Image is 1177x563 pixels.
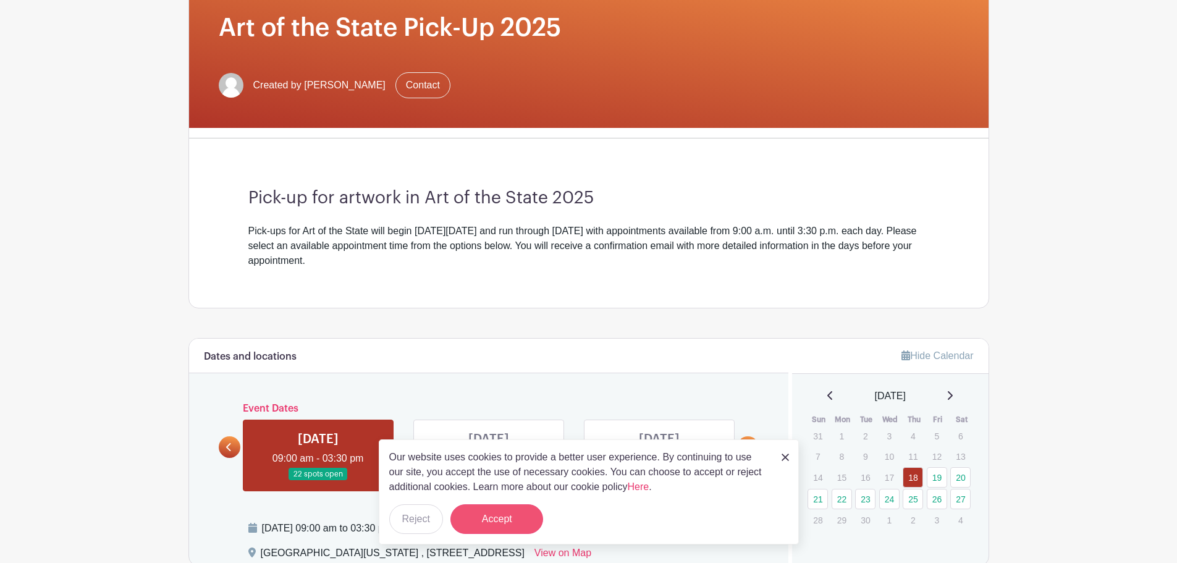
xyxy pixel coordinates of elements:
p: 5 [927,426,947,446]
p: 28 [808,510,828,530]
a: 20 [950,467,971,488]
p: 31 [808,426,828,446]
button: Reject [389,504,443,534]
p: 30 [855,510,875,530]
a: 23 [855,489,875,509]
h6: Event Dates [240,403,738,415]
a: Contact [395,72,450,98]
p: 15 [832,468,852,487]
th: Mon [831,413,855,426]
p: 2 [903,510,923,530]
a: Here [628,481,649,492]
a: 25 [903,489,923,509]
p: 10 [879,447,900,466]
p: 14 [808,468,828,487]
th: Sat [950,413,974,426]
p: 1 [879,510,900,530]
img: close_button-5f87c8562297e5c2d7936805f587ecaba9071eb48480494691a3f1689db116b3.svg [782,454,789,461]
p: 16 [855,468,875,487]
a: 22 [832,489,852,509]
h3: Pick-up for artwork in Art of the State 2025 [248,188,929,209]
th: Fri [926,413,950,426]
p: 11 [903,447,923,466]
p: Our website uses cookies to provide a better user experience. By continuing to use our site, you ... [389,450,769,494]
p: 9 [855,447,875,466]
p: 29 [832,510,852,530]
p: 6 [950,426,971,446]
p: 4 [950,510,971,530]
p: 17 [879,468,900,487]
a: 21 [808,489,828,509]
th: Wed [879,413,903,426]
a: 26 [927,489,947,509]
p: 8 [832,447,852,466]
th: Tue [854,413,879,426]
p: 13 [950,447,971,466]
span: Created by [PERSON_NAME] [253,78,386,93]
p: 2 [855,426,875,446]
div: Pick-ups for Art of the State will begin [DATE][DATE] and run through [DATE] with appointments av... [248,224,929,268]
button: Accept [450,504,543,534]
a: 24 [879,489,900,509]
span: [DATE] [875,389,906,404]
h6: Dates and locations [204,351,297,363]
a: 19 [927,467,947,488]
a: 27 [950,489,971,509]
p: 3 [879,426,900,446]
th: Thu [902,413,926,426]
p: 4 [903,426,923,446]
a: 18 [903,467,923,488]
h1: Art of the State Pick-Up 2025 [219,13,959,43]
p: 7 [808,447,828,466]
a: Hide Calendar [901,350,973,361]
p: 3 [927,510,947,530]
p: 12 [927,447,947,466]
img: default-ce2991bfa6775e67f084385cd625a349d9dcbb7a52a09fb2fda1e96e2d18dcdb.png [219,73,243,98]
div: [DATE] 09:00 am to 03:30 pm [262,521,684,536]
p: 1 [832,426,852,446]
th: Sun [807,413,831,426]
